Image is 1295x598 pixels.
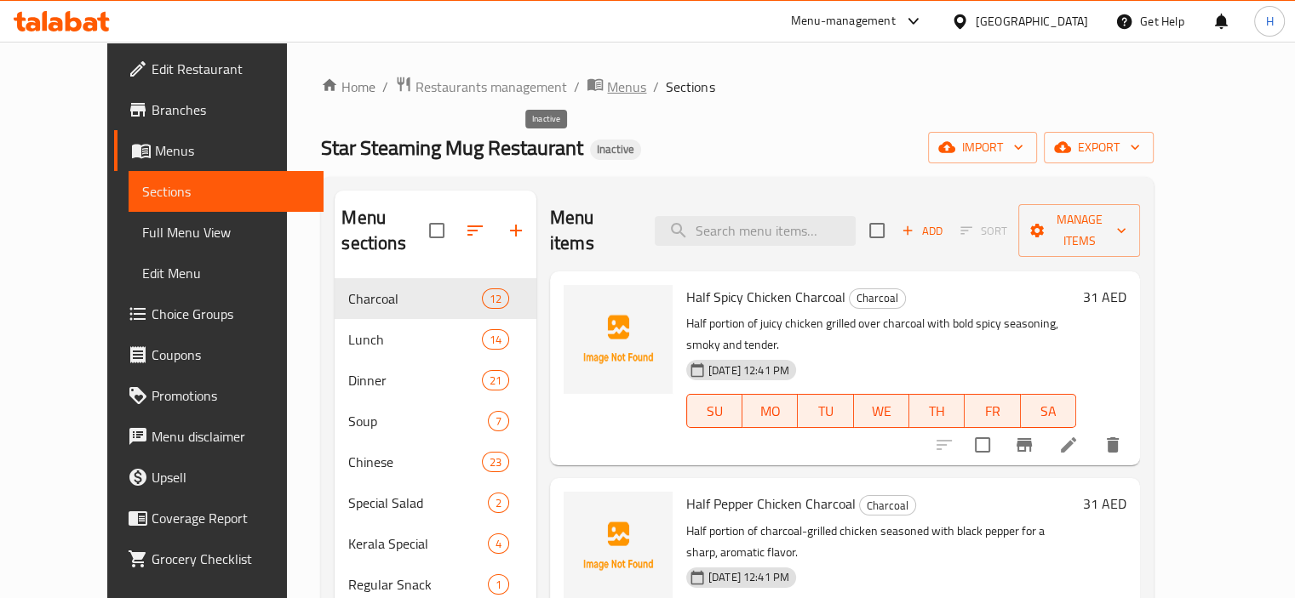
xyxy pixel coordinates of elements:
a: Promotions [114,375,324,416]
span: Coupons [152,345,310,365]
a: Branches [114,89,324,130]
span: Kerala Special [348,533,487,554]
button: Manage items [1018,204,1141,257]
span: TU [805,399,846,424]
span: import [942,137,1023,158]
button: Branch-specific-item [1004,424,1045,465]
div: items [482,452,509,472]
button: WE [854,394,909,428]
h2: Menu items [550,205,634,256]
span: Sections [142,181,310,202]
span: WE [861,399,902,424]
div: Charcoal [849,288,906,309]
a: Edit Restaurant [114,48,324,89]
div: Dinner [348,370,481,390]
span: H [1265,12,1273,31]
button: MO [742,394,798,428]
p: Half portion of juicy chicken grilled over charcoal with bold spicy seasoning, smoky and tender. [686,313,1076,356]
span: Promotions [152,385,310,406]
span: Edit Restaurant [152,59,310,79]
span: 23 [483,454,508,470]
a: Edit menu item [1058,435,1079,455]
div: Lunch14 [335,319,536,360]
h2: Menu sections [341,205,428,256]
a: Grocery Checklist [114,538,324,579]
span: Menus [607,77,646,97]
span: Edit Menu [142,263,310,283]
span: [DATE] 12:41 PM [702,362,796,379]
span: Restaurants management [415,77,567,97]
a: Home [321,77,375,97]
li: / [574,77,580,97]
span: Menus [155,140,310,161]
div: [GEOGRAPHIC_DATA] [976,12,1088,31]
nav: breadcrumb [321,76,1154,98]
div: Soup7 [335,401,536,441]
span: MO [749,399,791,424]
div: items [488,574,509,595]
span: Charcoal [348,288,481,309]
div: items [482,370,509,390]
span: FR [971,399,1013,424]
span: Branches [152,100,310,120]
span: Lunch [348,329,481,350]
div: items [488,533,509,554]
span: Add item [895,218,949,244]
span: 21 [483,373,508,389]
span: Select section first [949,218,1018,244]
span: Chinese [348,452,481,472]
span: Coverage Report [152,508,310,528]
a: Edit Menu [129,253,324,293]
input: search [655,216,856,246]
span: Full Menu View [142,222,310,242]
span: [DATE] 12:41 PM [702,569,796,585]
span: Sections [666,77,714,97]
span: Choice Groups [152,304,310,324]
div: Charcoal12 [335,278,536,319]
a: Menus [587,76,646,98]
span: Special Salad [348,493,487,513]
span: Charcoal [860,496,915,515]
span: SA [1028,399,1069,424]
div: Regular Snack [348,574,487,595]
a: Menu disclaimer [114,416,324,457]
div: items [488,411,509,431]
span: Menu disclaimer [152,426,310,447]
h6: 31 AED [1083,492,1126,515]
span: Manage items [1032,209,1127,252]
li: / [382,77,388,97]
h6: 31 AED [1083,285,1126,309]
a: Upsell [114,457,324,498]
button: SA [1021,394,1076,428]
span: Soup [348,411,487,431]
span: Select section [859,213,895,248]
span: Inactive [590,142,641,157]
button: TH [909,394,965,428]
a: Choice Groups [114,293,324,334]
img: Half Spicy Chicken Charcoal [564,285,673,394]
button: FR [965,394,1020,428]
div: items [488,493,509,513]
div: Dinner21 [335,360,536,401]
span: 7 [489,413,508,430]
div: Special Salad2 [335,482,536,523]
div: items [482,329,509,350]
div: Kerala Special4 [335,523,536,564]
p: Half portion of charcoal-grilled chicken seasoned with black pepper for a sharp, aromatic flavor. [686,521,1076,563]
div: Menu-management [791,11,896,31]
span: 4 [489,536,508,552]
a: Restaurants management [395,76,567,98]
a: Coverage Report [114,498,324,538]
button: SU [686,394,742,428]
span: Charcoal [850,288,905,308]
a: Full Menu View [129,212,324,253]
span: Half Pepper Chicken Charcoal [686,491,856,516]
span: 12 [483,291,508,307]
span: Select all sections [419,213,455,248]
span: SU [694,399,736,424]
